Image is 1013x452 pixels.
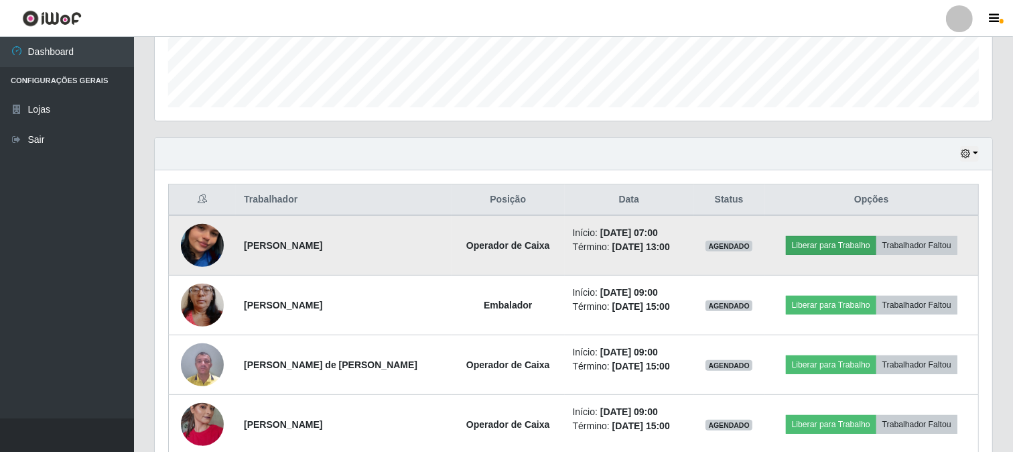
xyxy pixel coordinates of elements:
[612,241,670,252] time: [DATE] 13:00
[705,420,752,431] span: AGENDADO
[244,240,322,251] strong: [PERSON_NAME]
[786,355,876,374] button: Liberar para Trabalho
[693,184,764,216] th: Status
[484,300,532,310] strong: Embalador
[600,227,658,238] time: [DATE] 07:00
[452,184,565,216] th: Posição
[244,359,417,370] strong: [PERSON_NAME] de [PERSON_NAME]
[573,405,685,419] li: Início:
[244,300,322,310] strong: [PERSON_NAME]
[876,355,957,374] button: Trabalhador Faltou
[600,287,658,298] time: [DATE] 09:00
[786,236,876,255] button: Liberar para Trabalho
[600,406,658,417] time: [DATE] 09:00
[600,347,658,357] time: [DATE] 09:00
[573,286,685,300] li: Início:
[181,207,224,284] img: 1745345508904.jpeg
[705,241,752,251] span: AGENDADO
[876,236,957,255] button: Trabalhador Faltou
[181,336,224,393] img: 1734563088725.jpeg
[236,184,452,216] th: Trabalhador
[573,359,685,374] li: Término:
[612,361,670,372] time: [DATE] 15:00
[466,359,550,370] strong: Operador de Caixa
[181,267,224,343] img: 1755643695220.jpeg
[612,420,670,431] time: [DATE] 15:00
[244,419,322,430] strong: [PERSON_NAME]
[565,184,693,216] th: Data
[22,10,82,27] img: CoreUI Logo
[876,415,957,434] button: Trabalhador Faltou
[876,296,957,315] button: Trabalhador Faltou
[573,419,685,433] li: Término:
[705,360,752,371] span: AGENDADO
[612,301,670,312] time: [DATE] 15:00
[573,240,685,254] li: Término:
[466,240,550,251] strong: Operador de Caixa
[573,226,685,240] li: Início:
[466,419,550,430] strong: Operador de Caixa
[573,345,685,359] li: Início:
[786,296,876,315] button: Liberar para Trabalho
[573,300,685,314] li: Término:
[705,300,752,311] span: AGENDADO
[764,184,978,216] th: Opções
[786,415,876,434] button: Liberar para Trabalho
